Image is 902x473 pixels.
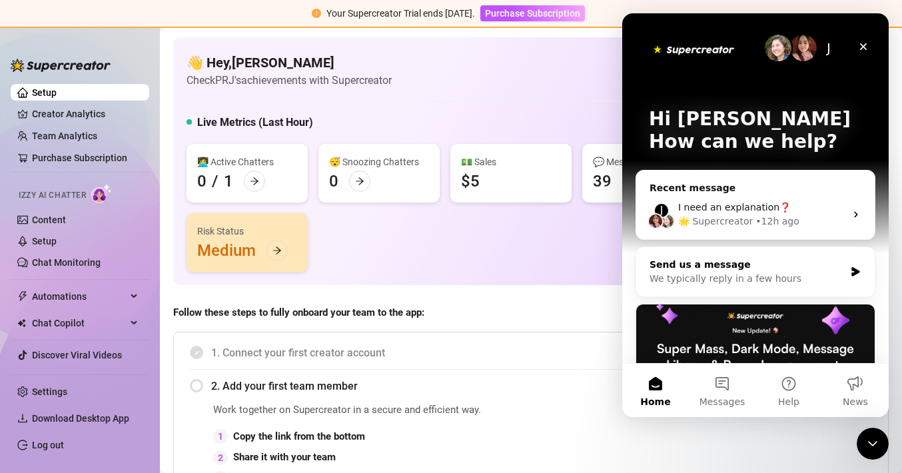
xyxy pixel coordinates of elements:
a: Purchase Subscription [480,8,585,19]
a: Chat Monitoring [32,257,101,268]
span: Izzy AI Chatter [19,189,86,202]
a: Content [32,215,66,225]
div: 1. Connect your first creator account [190,336,872,369]
div: 0 [197,171,207,192]
div: 😴 Snoozing Chatters [329,155,429,169]
div: Risk Status [197,224,297,238]
span: Chat Copilot [32,312,127,334]
div: 0 [329,171,338,192]
span: arrow-right [355,177,364,186]
button: Purchase Subscription [480,5,585,21]
span: arrow-right [250,177,259,186]
article: Check PRJ's achievements with Supercreator [187,72,392,89]
img: logo-BBDzfeDw.svg [11,59,111,72]
a: Setup [32,87,57,98]
div: $5 [461,171,480,192]
span: News [221,384,246,393]
h4: 👋 Hey, [PERSON_NAME] [187,53,392,72]
img: Chat Copilot [17,318,26,328]
div: 💬 Messages Sent [593,155,693,169]
div: 👩‍💻 Active Chatters [197,155,297,169]
div: 1 [213,429,228,444]
div: 2. Add your first team member [190,370,872,402]
span: exclamation-circle [312,9,321,18]
button: Messages [67,350,133,404]
div: 💵 Sales [461,155,561,169]
span: Work together on Supercreator in a secure and efficient way. [213,402,572,418]
span: thunderbolt [17,291,28,302]
div: Close [229,21,253,45]
button: News [200,350,266,404]
span: Download Desktop App [32,413,129,424]
a: Discover Viral Videos [32,350,122,360]
strong: Copy the link from the bottom [233,430,365,442]
span: 2. Add your first team member [211,378,872,394]
a: Settings [32,386,67,397]
strong: Follow these steps to fully onboard your team to the app: [173,306,424,318]
img: AI Chatter [91,184,112,203]
h5: Live Metrics (Last Hour) [197,115,313,131]
span: arrow-right [272,246,282,255]
div: 2 [213,450,228,465]
strong: Share it with your team [233,451,336,463]
iframe: Intercom live chat [622,13,889,417]
span: Automations [32,286,127,307]
a: Team Analytics [32,131,97,141]
span: Home [18,384,48,393]
a: Creator Analytics [32,103,139,125]
div: 1 [224,171,233,192]
a: Log out [32,440,64,450]
iframe: Intercom live chat [857,428,889,460]
span: Purchase Subscription [485,8,580,19]
span: Your Supercreator Trial ends [DATE]. [326,8,475,19]
span: download [17,413,28,424]
a: Purchase Subscription [32,153,127,163]
span: Messages [77,384,123,393]
div: 39 [593,171,612,192]
img: Super Mass, Dark Mode, Message Library & Bump Improvements [14,291,252,384]
span: Help [156,384,177,393]
button: Help [133,350,200,404]
span: 1. Connect your first creator account [211,344,872,361]
a: Setup [32,236,57,246]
